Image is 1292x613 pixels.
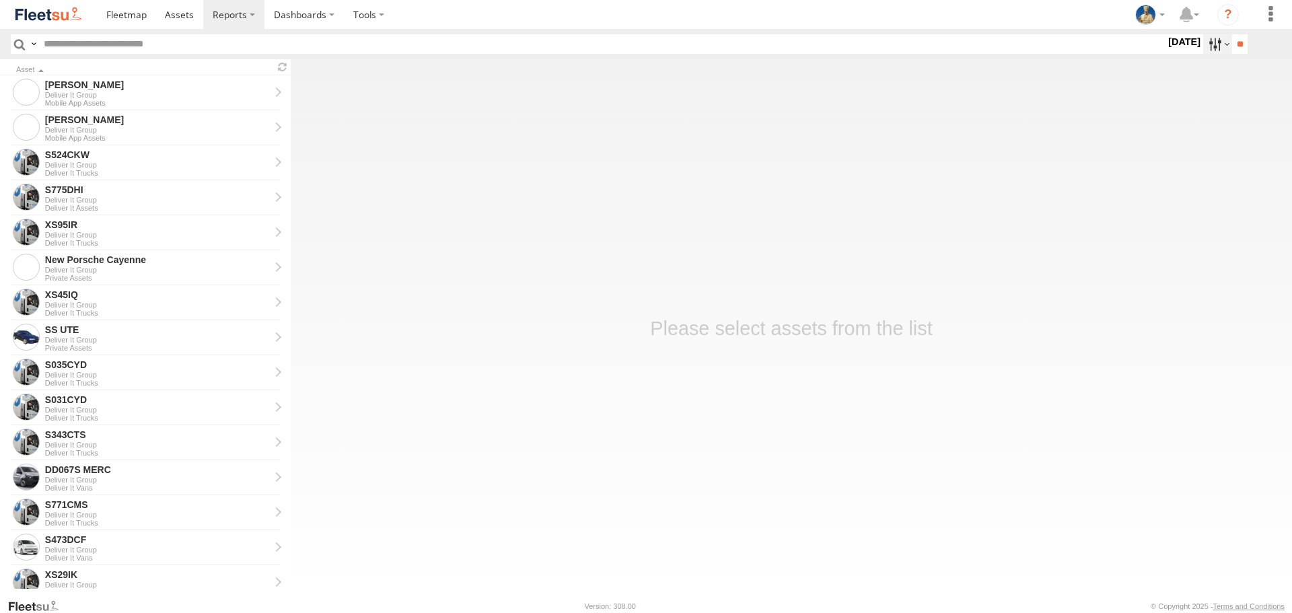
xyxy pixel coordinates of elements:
[13,5,83,24] img: fleetsu-logo-horizontal.svg
[45,344,270,352] div: Private Assets
[275,61,291,73] span: Refresh
[45,449,270,457] div: Deliver It Trucks
[16,67,269,73] div: Click to Sort
[45,554,270,562] div: Deliver It Vans
[45,254,270,266] div: New Porsche Cayenne - View Asset History
[45,581,270,589] div: Deliver It Group
[45,379,270,387] div: Deliver It Trucks
[45,324,270,336] div: SS UTE - View Asset History
[45,134,270,142] div: Mobile App Assets
[45,184,270,196] div: S775DHI - View Asset History
[45,394,270,406] div: S031CYD - View Asset History
[45,546,270,554] div: Deliver It Group
[45,441,270,449] div: Deliver It Group
[45,464,270,476] div: DD067S MERC - View Asset History
[28,34,39,54] label: Search Query
[45,274,270,282] div: Private Assets
[585,602,636,610] div: Version: 308.00
[45,534,270,546] div: S473DCF - View Asset History
[45,511,270,519] div: Deliver It Group
[45,79,270,91] div: Gian Della Porta - View Asset History
[45,414,270,422] div: Deliver It Trucks
[45,169,270,177] div: Deliver It Trucks
[45,519,270,527] div: Deliver It Trucks
[45,301,270,309] div: Deliver It Group
[45,219,270,231] div: XS95IR - View Asset History
[45,149,270,161] div: S524CKW - View Asset History
[45,231,270,239] div: Deliver It Group
[45,196,270,204] div: Deliver It Group
[1165,34,1203,49] label: [DATE]
[45,289,270,301] div: XS45IQ - View Asset History
[1130,5,1170,25] div: Matt Draper
[45,371,270,379] div: Deliver It Group
[45,266,270,274] div: Deliver It Group
[45,476,270,484] div: Deliver It Group
[45,161,270,169] div: Deliver It Group
[45,484,270,492] div: Deliver It Vans
[45,406,270,414] div: Deliver It Group
[7,600,69,613] a: Visit our Website
[1213,602,1285,610] a: Terms and Conditions
[45,114,270,126] div: Graham Cooper - View Asset History
[1203,34,1232,54] label: Search Filter Options
[45,359,270,371] div: S035CYD - View Asset History
[45,91,270,99] div: Deliver It Group
[1151,602,1285,610] div: © Copyright 2025 -
[45,336,270,344] div: Deliver It Group
[45,569,270,581] div: XS29IK - View Asset History
[45,126,270,134] div: Deliver It Group
[45,499,270,511] div: S771CMS - View Asset History
[45,239,270,247] div: Deliver It Trucks
[1217,4,1239,26] i: ?
[45,204,270,212] div: Deliver It Assets
[45,99,270,107] div: Mobile App Assets
[45,309,270,317] div: Deliver It Trucks
[45,429,270,441] div: S343CTS - View Asset History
